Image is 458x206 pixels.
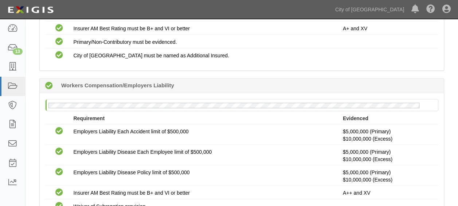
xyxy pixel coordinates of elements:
i: Compliant [55,189,63,197]
span: Primary/Non-Contributory must be evidenced. [73,39,177,45]
p: $5,000,000 (Primary) [343,148,433,163]
i: Compliant [55,38,63,46]
b: Workers Compensation/Employers Liability [61,81,174,89]
p: A++ and XV [343,189,433,197]
img: logo-5460c22ac91f19d4615b14bd174203de0afe785f0fc80cf4dbbc73dc1793850b.png [5,3,56,16]
span: Employers Liability Each Accident limit of $500,000 [73,129,188,134]
i: Compliant [55,148,63,156]
i: Compliant [55,24,63,32]
span: Insurer AM Best Rating must be B+ and VI or better [73,26,189,31]
p: $5,000,000 (Primary) [343,169,433,183]
strong: Evidenced [343,115,368,121]
p: A+ and XV [343,25,433,32]
i: Compliant [55,168,63,176]
a: City of [GEOGRAPHIC_DATA] [332,2,408,17]
span: Policy #15717223 Insurer: AIG Specialty Insurance Company [343,136,392,142]
span: Insurer AM Best Rating must be B+ and VI or better [73,190,189,196]
i: Compliant [55,52,63,59]
span: Employers Liability Disease Each Employee limit of $500,000 [73,149,212,155]
span: City of [GEOGRAPHIC_DATA] must be named as Additional Insured. [73,53,229,58]
div: 13 [13,48,23,55]
span: Policy #15717223 Insurer: AIG Specialty Insurance Company [343,156,392,162]
i: Help Center - Complianz [426,5,435,14]
span: Employers Liability Disease Policy limit of $500,000 [73,169,189,175]
span: Policy #15717223 Insurer: AIG Specialty Insurance Company [343,177,392,183]
p: $5,000,000 (Primary) [343,128,433,142]
i: Compliant 261 days (since 01/06/2025) [45,82,53,90]
strong: Requirement [73,115,105,121]
i: Compliant [55,127,63,135]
